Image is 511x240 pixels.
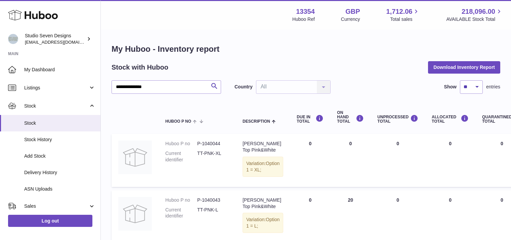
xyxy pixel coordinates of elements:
[24,136,95,143] span: Stock History
[24,153,95,159] span: Add Stock
[165,119,191,124] span: Huboo P no
[197,141,229,147] dd: P-1040044
[243,119,270,124] span: Description
[165,197,197,203] dt: Huboo P no
[25,39,99,45] span: [EMAIL_ADDRESS][DOMAIN_NAME]
[197,150,229,163] dd: TT-PNK-XL
[165,150,197,163] dt: Current identifier
[8,215,92,227] a: Log out
[425,134,475,187] td: 0
[24,85,88,91] span: Listings
[341,16,360,23] div: Currency
[112,63,168,72] h2: Stock with Huboo
[428,61,500,73] button: Download Inventory Report
[24,203,88,209] span: Sales
[8,34,18,44] img: contact.studiosevendesigns@gmail.com
[371,134,425,187] td: 0
[118,141,152,174] img: product image
[297,115,324,124] div: DUE IN TOTAL
[243,197,283,210] div: [PERSON_NAME] Top Pink&White
[486,84,500,90] span: entries
[290,134,330,187] td: 0
[462,7,495,16] span: 218,096.00
[165,207,197,219] dt: Current identifier
[296,7,315,16] strong: 13354
[165,141,197,147] dt: Huboo P no
[501,197,503,203] span: 0
[24,169,95,176] span: Delivery History
[446,7,503,23] a: 218,096.00 AVAILABLE Stock Total
[292,16,315,23] div: Huboo Ref
[243,141,283,153] div: [PERSON_NAME] Top Pink&White
[246,161,280,172] span: Option 1 = XL;
[197,197,229,203] dd: P-1040043
[243,213,283,233] div: Variation:
[386,7,413,16] span: 1,712.06
[24,67,95,73] span: My Dashboard
[24,103,88,109] span: Stock
[345,7,360,16] strong: GBP
[235,84,253,90] label: Country
[432,115,469,124] div: ALLOCATED Total
[197,207,229,219] dd: TT-PNK-L
[501,141,503,146] span: 0
[377,115,418,124] div: UNPROCESSED Total
[390,16,420,23] span: Total sales
[243,157,283,177] div: Variation:
[112,44,500,54] h1: My Huboo - Inventory report
[446,16,503,23] span: AVAILABLE Stock Total
[444,84,457,90] label: Show
[337,111,364,124] div: ON HAND Total
[24,186,95,192] span: ASN Uploads
[386,7,420,23] a: 1,712.06 Total sales
[24,120,95,126] span: Stock
[25,33,85,45] div: Studio Seven Designs
[330,134,371,187] td: 0
[118,197,152,231] img: product image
